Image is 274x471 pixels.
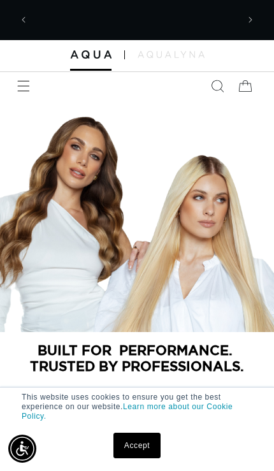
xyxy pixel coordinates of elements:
p: This website uses cookies to ensure you get the best experience on our website. [22,393,252,421]
summary: Menu [10,72,38,100]
summary: Search [203,72,231,100]
p: Premium hair extensions designed for seamless blends, consistent results, and performance you can... [13,384,261,446]
img: aqualyna.com [138,51,205,57]
a: Learn more about our Cookie Policy. [22,402,233,421]
button: Previous announcement [10,6,38,34]
p: BUILT FOR PERFORMANCE. TRUSTED BY PROFESSIONALS. [13,342,261,374]
button: Next announcement [236,6,264,34]
a: Accept [113,433,161,458]
div: Accessibility Menu [8,435,36,463]
img: Aqua Hair Extensions [70,50,112,59]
